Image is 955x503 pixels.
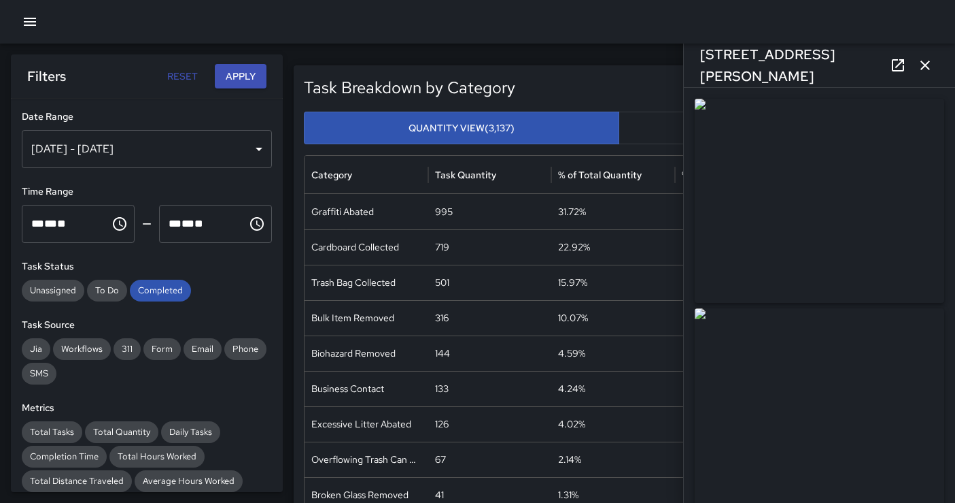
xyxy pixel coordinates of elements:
span: Hours [169,218,181,229]
div: 31.72% [551,194,675,229]
div: Average Hours Worked [135,470,243,492]
div: Daily Tasks [161,421,220,443]
div: 22.92% [551,229,675,265]
div: To Do [87,280,127,302]
div: 10.07% [551,300,675,336]
div: Total Quantity [85,421,158,443]
div: Trash Bag Collected [305,265,428,300]
span: -6.88 % [682,265,792,300]
span: 128.99 % [682,301,792,336]
div: 719 [428,229,552,265]
div: Bulk Item Removed [305,300,428,336]
h6: Date Range [22,110,272,125]
div: % Change [682,169,725,181]
div: Biohazard Removed [305,336,428,371]
div: Email [184,338,222,360]
span: Phone [224,342,266,356]
button: Choose time, selected time is 11:59 PM [243,210,271,238]
div: Completed [130,280,191,302]
span: Total Hours Worked [109,450,205,464]
div: Graffiti Abated [305,194,428,229]
span: 126.14 % [682,195,792,229]
button: Reset [160,64,204,89]
div: Total Distance Traveled [22,470,132,492]
div: 4.02% [551,406,675,442]
span: Total Quantity [85,425,158,439]
span: Jia [22,342,50,356]
div: 133 [428,371,552,406]
div: 995 [428,194,552,229]
span: Meridiem [57,218,66,229]
h5: Task Breakdown by Category [304,77,775,99]
div: 144 [428,336,552,371]
div: [DATE] - [DATE] [22,130,272,168]
h6: Task Source [22,318,272,333]
span: 68 % [682,407,792,442]
span: Total Distance Traveled [22,474,132,488]
span: 114.93 % [682,336,792,371]
span: Workflows [53,342,111,356]
span: SMS [22,367,56,380]
span: Form [143,342,181,356]
div: Excessive Litter Abated [305,406,428,442]
span: Average Hours Worked [135,474,243,488]
div: 4.24% [551,371,675,406]
div: 67 [428,442,552,477]
button: Tasks View(2,131) [619,112,934,145]
span: Minutes [44,218,57,229]
span: 311 [114,342,141,356]
span: 63.41 % [682,442,792,477]
h6: Filters [27,65,66,87]
span: Completed [130,284,191,297]
span: Total Tasks [22,425,82,439]
span: Daily Tasks [161,425,220,439]
h6: Time Range [22,184,272,199]
h6: Task Status [22,259,272,274]
span: To Do [87,284,127,297]
div: Task Quantity [435,169,496,181]
div: 126 [428,406,552,442]
div: Total Tasks [22,421,82,443]
div: Business Contact [305,371,428,406]
div: Form [143,338,181,360]
span: Hours [31,218,44,229]
h6: Metrics [22,401,272,416]
span: 923.08 % [682,372,792,406]
div: % of Total Quantity [558,169,642,181]
div: SMS [22,363,56,385]
div: Overflowing Trash Can Abated [305,442,428,477]
span: 105.43 % [682,230,792,265]
div: 15.97% [551,265,675,300]
span: Email [184,342,222,356]
div: Jia [22,338,50,360]
span: Meridiem [194,218,203,229]
span: Minutes [181,218,194,229]
div: 316 [428,300,552,336]
div: Total Hours Worked [109,446,205,468]
span: Completion Time [22,450,107,464]
div: Category [311,169,352,181]
span: Unassigned [22,284,84,297]
div: Phone [224,338,266,360]
button: Quantity View(3,137) [304,112,619,145]
div: 501 [428,265,552,300]
div: 2.14% [551,442,675,477]
button: Choose time, selected time is 12:00 AM [106,210,133,238]
div: Unassigned [22,280,84,302]
div: Cardboard Collected [305,229,428,265]
div: Workflows [53,338,111,360]
button: Apply [215,64,266,89]
div: 311 [114,338,141,360]
div: 4.59% [551,336,675,371]
div: Completion Time [22,446,107,468]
